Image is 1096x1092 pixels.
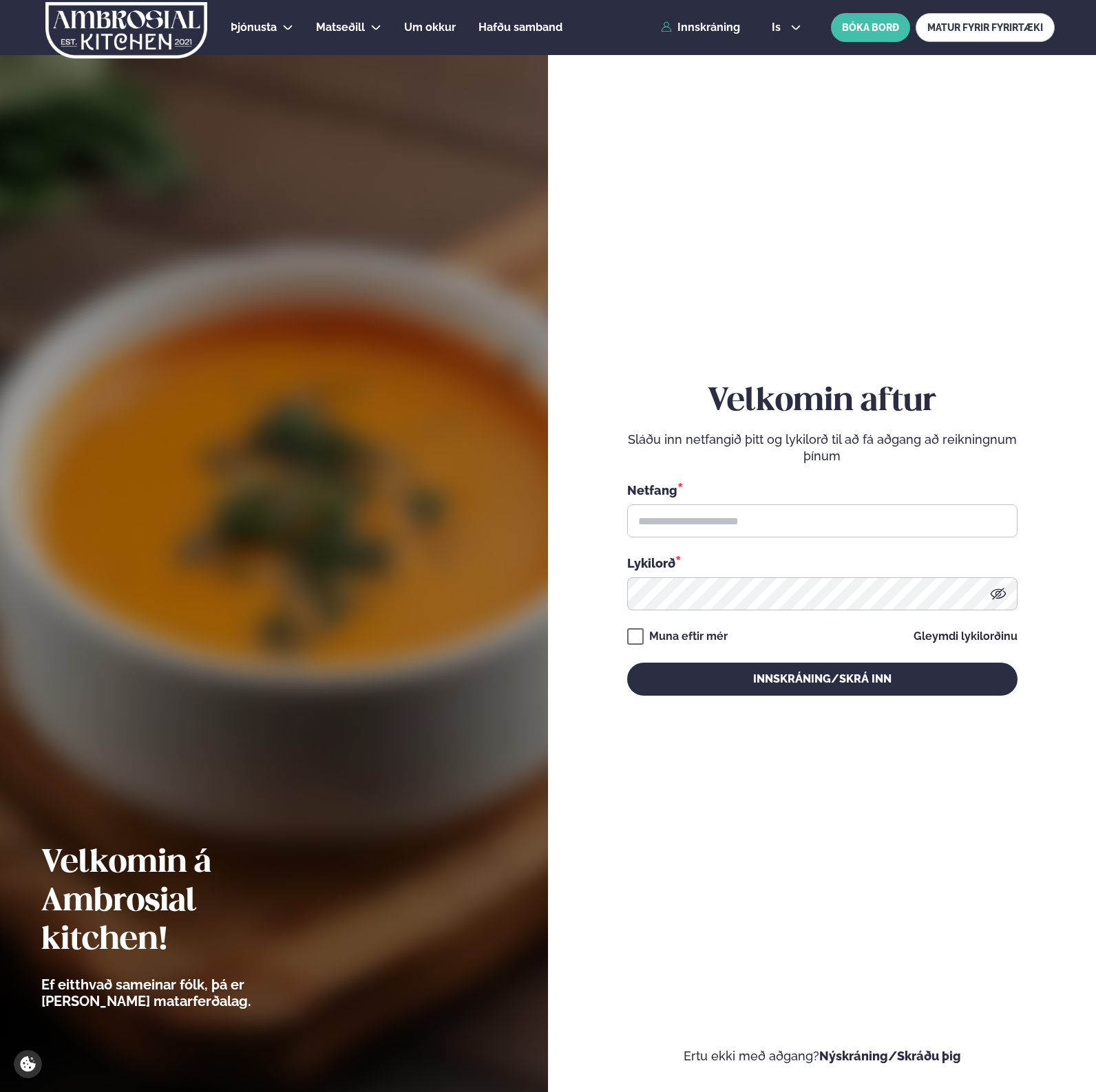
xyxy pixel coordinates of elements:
div: Lykilorð [627,554,1018,572]
a: Gleymdi lykilorðinu [914,631,1018,642]
button: Innskráning/Skrá inn [627,663,1018,696]
a: Matseðill [316,19,365,36]
a: Um okkur [404,19,456,36]
span: Um okkur [404,21,456,34]
h2: Velkomin á Ambrosial kitchen! [41,844,327,960]
h2: Velkomin aftur [627,383,1018,421]
a: Innskráning [661,21,740,34]
a: Hafðu samband [478,19,562,36]
a: MATUR FYRIR FYRIRTÆKI [916,13,1055,42]
button: BÓKA BORÐ [831,13,910,42]
a: Nýskráning/Skráðu þig [819,1049,961,1063]
button: is [761,22,812,33]
span: Matseðill [316,21,365,34]
div: Netfang [627,481,1018,499]
img: logo [44,2,209,58]
p: Ertu ekki með aðgang? [589,1048,1055,1064]
span: Hafðu samband [478,21,562,34]
p: Sláðu inn netfangið þitt og lykilorð til að fá aðgang að reikningnum þínum [627,431,1018,464]
span: Þjónusta [231,21,277,34]
a: Cookie settings [14,1050,42,1078]
a: Þjónusta [231,19,277,36]
p: Ef eitthvað sameinar fólk, þá er [PERSON_NAME] matarferðalag. [41,976,327,1009]
span: is [772,22,785,33]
